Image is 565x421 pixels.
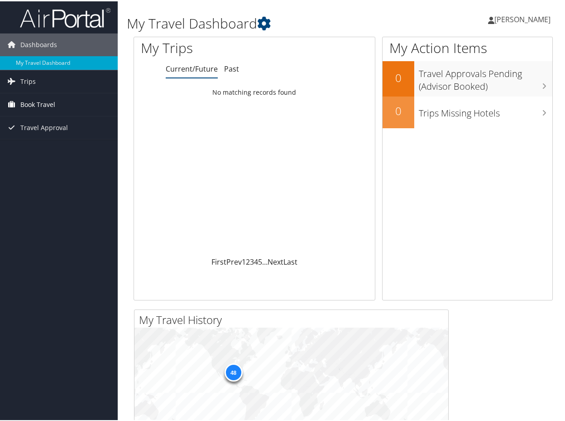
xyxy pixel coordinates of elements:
[134,83,375,99] td: No matching records found
[20,115,68,138] span: Travel Approval
[383,60,552,95] a: 0Travel Approvals Pending (Advisor Booked)
[268,256,283,266] a: Next
[166,63,218,73] a: Current/Future
[20,92,55,115] span: Book Travel
[383,95,552,127] a: 0Trips Missing Hotels
[139,311,448,326] h2: My Travel History
[383,69,414,84] h2: 0
[20,6,110,27] img: airportal-logo.png
[127,13,415,32] h1: My Travel Dashboard
[283,256,297,266] a: Last
[224,63,239,73] a: Past
[250,256,254,266] a: 3
[383,102,414,117] h2: 0
[254,256,258,266] a: 4
[226,256,242,266] a: Prev
[383,37,552,56] h1: My Action Items
[262,256,268,266] span: …
[246,256,250,266] a: 2
[488,5,560,32] a: [PERSON_NAME]
[141,37,268,56] h1: My Trips
[20,32,57,55] span: Dashboards
[224,362,242,380] div: 48
[419,62,552,92] h3: Travel Approvals Pending (Advisor Booked)
[258,256,262,266] a: 5
[419,101,552,118] h3: Trips Missing Hotels
[242,256,246,266] a: 1
[211,256,226,266] a: First
[20,69,36,92] span: Trips
[494,13,551,23] span: [PERSON_NAME]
